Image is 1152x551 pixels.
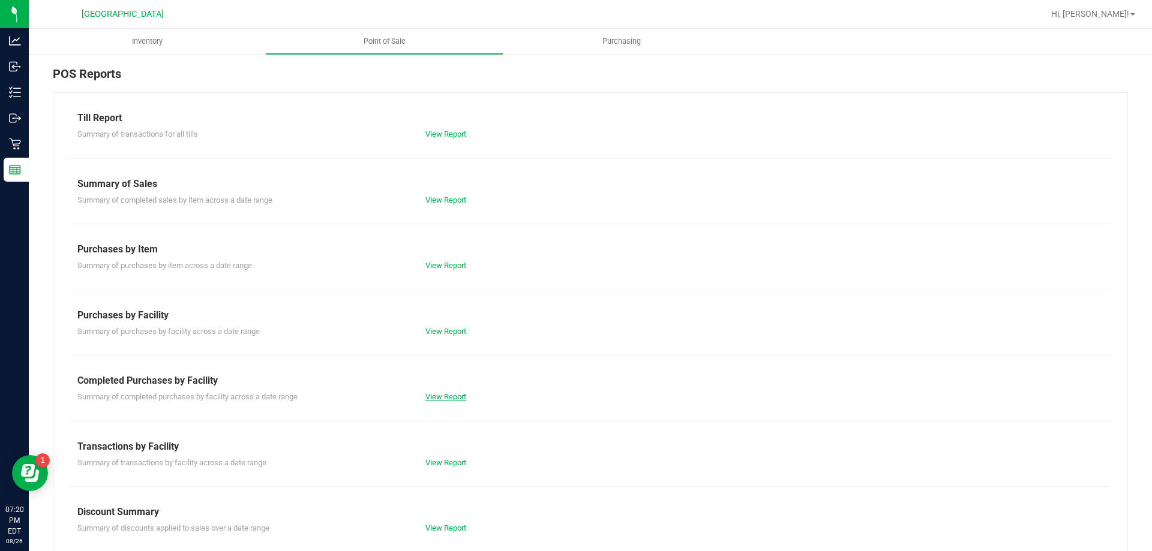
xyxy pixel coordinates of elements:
[503,29,740,54] a: Purchasing
[9,86,21,98] inline-svg: Inventory
[425,523,466,532] a: View Report
[425,392,466,401] a: View Report
[77,374,1103,388] div: Completed Purchases by Facility
[425,458,466,467] a: View Report
[425,327,466,336] a: View Report
[586,36,657,47] span: Purchasing
[77,177,1103,191] div: Summary of Sales
[53,65,1128,92] div: POS Reports
[77,458,266,467] span: Summary of transactions by facility across a date range
[425,261,466,270] a: View Report
[9,61,21,73] inline-svg: Inbound
[1051,9,1129,19] span: Hi, [PERSON_NAME]!
[266,29,503,54] a: Point of Sale
[77,505,1103,519] div: Discount Summary
[9,35,21,47] inline-svg: Analytics
[77,195,272,204] span: Summary of completed sales by item across a date range
[77,111,1103,125] div: Till Report
[9,112,21,124] inline-svg: Outbound
[425,130,466,138] a: View Report
[12,455,48,491] iframe: Resource center
[77,439,1103,454] div: Transactions by Facility
[5,504,23,537] p: 07:20 PM EDT
[425,195,466,204] a: View Report
[77,308,1103,323] div: Purchases by Facility
[77,523,269,532] span: Summary of discounts applied to sales over a date range
[82,9,164,19] span: [GEOGRAPHIC_DATA]
[29,29,266,54] a: Inventory
[9,164,21,176] inline-svg: Reports
[77,130,198,138] span: Summary of transactions for all tills
[35,453,50,468] iframe: Resource center unread badge
[9,138,21,150] inline-svg: Retail
[347,36,422,47] span: Point of Sale
[77,327,260,336] span: Summary of purchases by facility across a date range
[5,537,23,546] p: 08/26
[116,36,179,47] span: Inventory
[77,392,298,401] span: Summary of completed purchases by facility across a date range
[77,261,252,270] span: Summary of purchases by item across a date range
[77,242,1103,257] div: Purchases by Item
